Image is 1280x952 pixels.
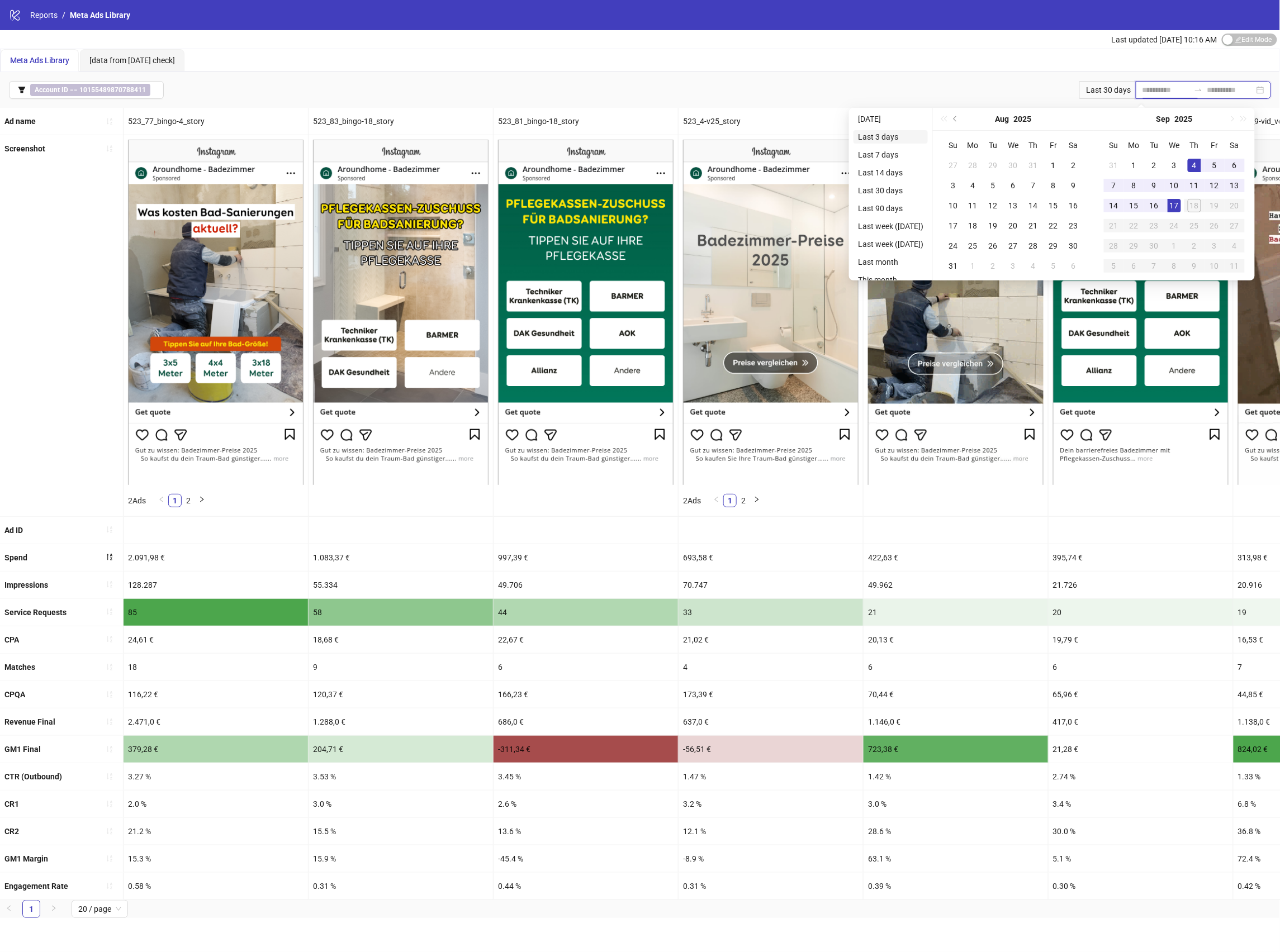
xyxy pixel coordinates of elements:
span: sort-ascending [106,117,113,125]
div: 21.726 [1049,572,1233,598]
span: swap-right [1194,85,1203,94]
div: 13 [1228,179,1241,192]
td: 2025-09-08 [1124,175,1144,196]
div: 20 [1049,599,1233,626]
li: 2 [737,494,750,507]
td: 2025-09-16 [1144,196,1164,216]
div: 22 [1127,219,1141,232]
td: 2025-09-29 [1124,236,1144,256]
b: Account ID [35,86,68,94]
div: 14 [1027,199,1040,212]
div: 70.747 [679,572,863,598]
div: 15 [1127,199,1141,212]
td: 2025-09-04 [1184,155,1205,175]
td: 2025-09-30 [1144,236,1164,256]
li: Last 7 days [854,148,928,161]
td: 2025-09-12 [1205,175,1225,196]
div: 19,79 € [1049,626,1233,653]
span: sort-ascending [106,718,113,726]
td: 2025-08-28 [1023,236,1044,256]
span: right [198,496,205,503]
button: left [710,494,723,507]
td: 2025-09-22 [1124,216,1144,236]
span: sort-ascending [106,827,113,835]
li: 2 [182,494,195,507]
span: left [713,496,720,503]
td: 2025-09-02 [983,256,1003,276]
div: 28 [1107,239,1121,253]
div: 22,67 € [494,626,678,653]
div: Page Size [72,900,128,918]
b: Ad name [4,117,36,126]
div: 3 [1007,259,1020,273]
button: Choose a month [1156,108,1170,130]
div: 6 [1127,259,1141,273]
div: 30 [1067,239,1080,253]
div: 1 [1168,239,1181,253]
div: 16 [1067,199,1080,212]
td: 2025-08-27 [1003,236,1023,256]
span: Meta Ads Library [10,56,69,65]
div: 4 [1188,159,1201,172]
th: Th [1023,135,1044,155]
div: 422,63 € [864,544,1048,571]
div: 523_77_bingo-4_story [124,108,308,135]
td: 2025-09-18 [1184,196,1205,216]
li: Previous Page [155,494,168,507]
td: 2025-09-02 [1144,155,1164,175]
div: 523_4-v25_story [679,108,863,135]
div: 2 [1067,159,1080,172]
div: 1 [966,259,980,273]
button: right [195,494,208,507]
th: Tu [1144,135,1164,155]
a: 1 [724,494,736,507]
span: filter [18,86,26,94]
div: 2.091,98 € [124,544,308,571]
div: 2 [1188,239,1201,253]
td: 2025-09-10 [1164,175,1184,196]
button: left [155,494,168,507]
div: 7 [1027,179,1040,192]
div: 12 [987,199,1000,212]
div: 6 [494,654,678,680]
span: Meta Ads Library [70,11,130,20]
a: 1 [169,494,181,507]
td: 2025-09-04 [1023,256,1044,276]
td: 2025-10-09 [1184,256,1205,276]
span: sort-ascending [106,691,113,698]
td: 2025-08-05 [983,175,1003,196]
div: 9 [1067,179,1080,192]
td: 2025-10-03 [1205,236,1225,256]
span: sort-ascending [106,635,113,643]
div: 16 [1148,199,1161,212]
td: 2025-09-11 [1184,175,1205,196]
td: 2025-08-24 [943,236,963,256]
td: 2025-08-10 [943,196,963,216]
span: == [30,84,150,96]
div: 8 [1168,259,1181,273]
td: 2025-09-17 [1164,196,1184,216]
li: Last month [854,255,928,269]
b: Service Requests [4,608,67,617]
div: 997,39 € [494,544,678,571]
div: 6 [1067,259,1080,273]
span: sort-ascending [106,773,113,780]
span: left [158,496,165,503]
div: 21 [864,599,1048,626]
span: sort-descending [106,553,113,561]
td: 2025-09-06 [1064,256,1084,276]
div: 29 [987,159,1000,172]
div: 17 [946,219,960,232]
div: 11 [966,199,980,212]
td: 2025-08-14 [1023,196,1044,216]
div: 1.083,37 € [309,544,493,571]
div: 25 [1188,219,1201,232]
button: Choose a year [1175,108,1193,130]
div: 693,58 € [679,544,863,571]
div: 19 [1208,199,1221,212]
div: 21 [1107,219,1121,232]
th: Su [1104,135,1124,155]
div: 3 [1168,159,1181,172]
td: 2025-09-03 [1164,155,1184,175]
div: 44 [494,599,678,626]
